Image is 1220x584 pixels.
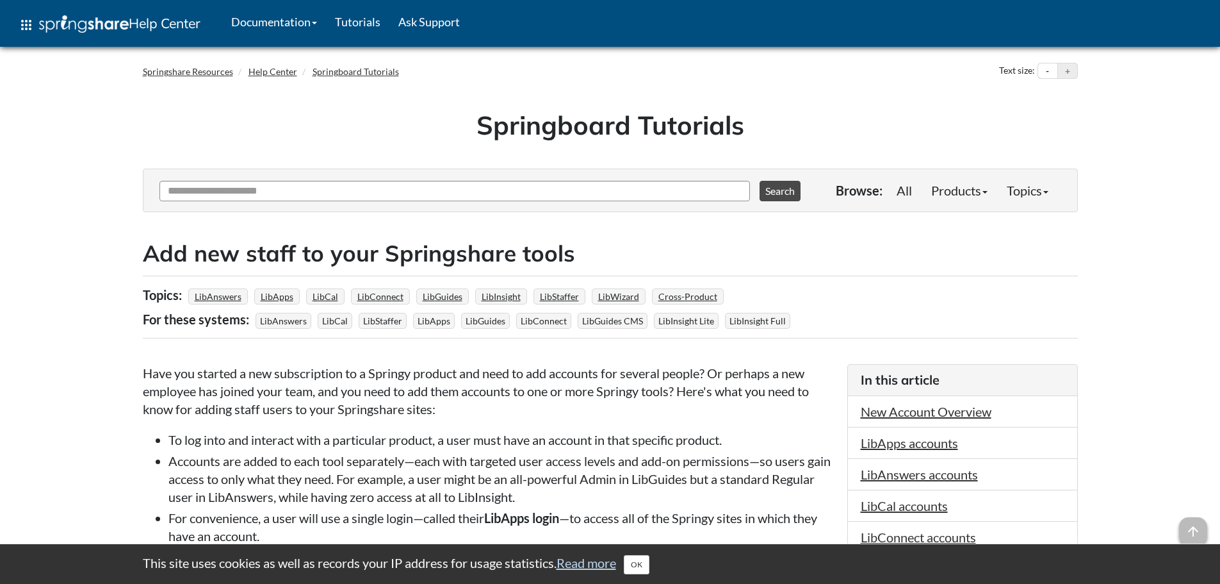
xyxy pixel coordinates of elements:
a: LibWizard [596,287,641,306]
li: Accounts are added to each tool separately—each with targeted user access levels and add-on permi... [168,452,834,506]
a: LibConnect [355,287,405,306]
button: Decrease text size [1038,63,1057,79]
span: LibCal [318,313,352,329]
span: Help Center [129,15,200,31]
li: For convenience, a user will use a single login—called their —to access all of the Springy sites ... [168,509,834,584]
p: Have you started a new subscription to a Springy product and need to add accounts for several peo... [143,364,834,418]
a: LibGuides [421,287,464,306]
a: Products [922,178,997,203]
h3: In this article [861,371,1064,389]
a: Ask Support [389,6,469,38]
strong: LibApps login [484,510,559,526]
div: Text size: [996,63,1037,79]
button: Search [760,181,801,201]
p: Browse: [836,181,882,199]
span: arrow_upward [1179,517,1207,546]
div: For these systems: [143,307,252,331]
a: LibApps [259,287,295,306]
span: LibStaffer [359,313,407,329]
a: Cross-Product [656,287,719,306]
span: LibConnect [516,313,571,329]
a: LibConnect accounts [861,530,976,545]
a: LibAnswers [193,287,243,306]
h2: Add new staff to your Springshare tools [143,238,1078,269]
span: LibGuides CMS [578,313,647,329]
a: apps Help Center [10,6,209,44]
a: LibCal accounts [861,498,948,513]
a: Read more [557,555,616,571]
div: This site uses cookies as well as records your IP address for usage statistics. [130,554,1091,574]
a: arrow_upward [1179,519,1207,534]
img: Springshare [39,15,129,33]
span: LibInsight Full [725,313,790,329]
a: Help Center [248,66,297,77]
button: Close [624,555,649,574]
span: LibAnswers [256,313,311,329]
span: LibApps [413,313,455,329]
li: To log into and interact with a particular product, a user must have an account in that specific ... [168,431,834,449]
a: LibAnswers accounts [861,467,978,482]
a: Springboard Tutorials [313,66,399,77]
a: New Account Overview [861,404,991,419]
a: Topics [997,178,1058,203]
span: LibInsight Lite [654,313,719,329]
div: Topics: [143,283,185,307]
a: All [887,178,922,203]
a: LibApps accounts [861,435,958,451]
a: LibStaffer [538,287,581,306]
button: Increase text size [1058,63,1077,79]
a: LibCal [311,287,340,306]
a: Documentation [222,6,326,38]
a: LibInsight [480,287,523,306]
a: Springshare Resources [143,66,233,77]
h1: Springboard Tutorials [152,107,1068,143]
a: Tutorials [326,6,389,38]
span: apps [19,17,34,33]
span: LibGuides [461,313,510,329]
